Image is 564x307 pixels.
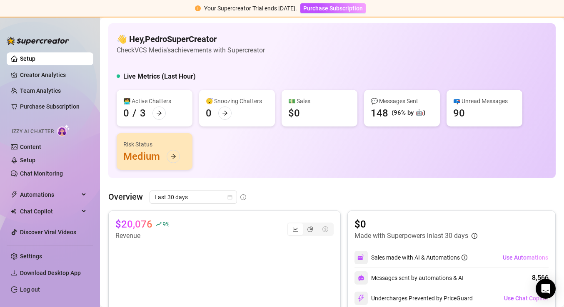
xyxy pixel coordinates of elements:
[11,270,17,276] span: download
[20,253,42,260] a: Settings
[123,72,196,82] h5: Live Metrics (Last Hour)
[117,45,265,55] article: Check VCS Media's achievements with Supercreator
[57,124,70,136] img: AI Chatter
[240,194,246,200] span: info-circle
[287,223,334,236] div: segmented control
[292,226,298,232] span: line-chart
[307,226,313,232] span: pie-chart
[453,97,516,106] div: 📪 Unread Messages
[140,106,146,120] div: 3
[20,157,35,163] a: Setup
[504,292,549,305] button: Use Chat Copilot
[20,205,79,218] span: Chat Copilot
[11,191,17,198] span: thunderbolt
[303,5,363,12] span: Purchase Subscription
[206,97,268,106] div: 😴 Snoozing Chatters
[20,188,79,201] span: Automations
[20,87,61,94] a: Team Analytics
[371,253,467,262] div: Sales made with AI & Automations
[156,110,162,116] span: arrow-right
[195,5,201,11] span: exclamation-circle
[12,128,54,136] span: Izzy AI Chatter
[206,106,212,120] div: 0
[371,106,388,120] div: 148
[371,97,433,106] div: 💬 Messages Sent
[11,208,16,214] img: Chat Copilot
[392,108,425,118] div: (96% by 🤖)
[20,55,35,62] a: Setup
[532,273,549,283] div: 8,566
[502,251,549,264] button: Use Automations
[115,218,152,231] article: $20,076
[354,218,477,231] article: $0
[20,170,63,177] a: Chat Monitoring
[300,3,366,13] button: Purchase Subscription
[170,153,176,159] span: arrow-right
[156,221,162,227] span: rise
[155,191,232,203] span: Last 30 days
[20,229,76,235] a: Discover Viral Videos
[20,144,41,150] a: Content
[288,97,351,106] div: 💵 Sales
[123,140,186,149] div: Risk Status
[204,5,297,12] span: Your Supercreator Trial ends [DATE].
[322,226,328,232] span: dollar-circle
[357,295,365,302] img: svg%3e
[536,279,556,299] div: Open Intercom Messenger
[354,292,473,305] div: Undercharges Prevented by PriceGuard
[117,33,265,45] h4: 👋 Hey, PedroSuperCreator
[20,68,87,82] a: Creator Analytics
[453,106,465,120] div: 90
[20,103,80,110] a: Purchase Subscription
[7,37,69,45] img: logo-BBDzfeDw.svg
[357,254,365,261] img: svg%3e
[462,255,467,260] span: info-circle
[20,286,40,293] a: Log out
[504,295,548,302] span: Use Chat Copilot
[20,270,81,276] span: Download Desktop App
[503,254,548,261] span: Use Automations
[222,110,228,116] span: arrow-right
[288,106,300,120] div: $0
[123,106,129,120] div: 0
[354,231,468,241] article: Made with Superpowers in last 30 days
[472,233,477,239] span: info-circle
[358,275,364,281] img: svg%3e
[227,195,232,200] span: calendar
[115,231,169,241] article: Revenue
[108,191,143,203] article: Overview
[354,271,464,285] div: Messages sent by automations & AI
[300,5,366,12] a: Purchase Subscription
[162,220,169,228] span: 9 %
[123,97,186,106] div: 👩‍💻 Active Chatters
